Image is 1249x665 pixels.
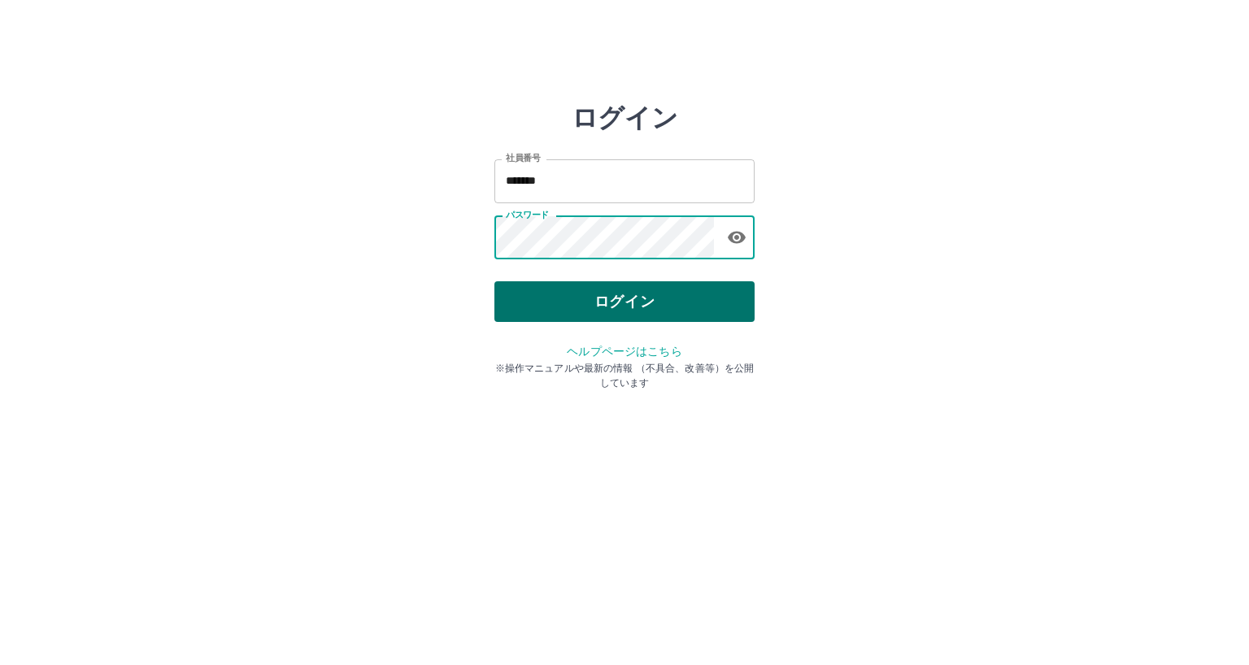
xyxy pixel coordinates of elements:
[494,281,755,322] button: ログイン
[572,102,678,133] h2: ログイン
[506,152,540,164] label: 社員番号
[506,209,549,221] label: パスワード
[494,361,755,390] p: ※操作マニュアルや最新の情報 （不具合、改善等）を公開しています
[567,345,681,358] a: ヘルプページはこちら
